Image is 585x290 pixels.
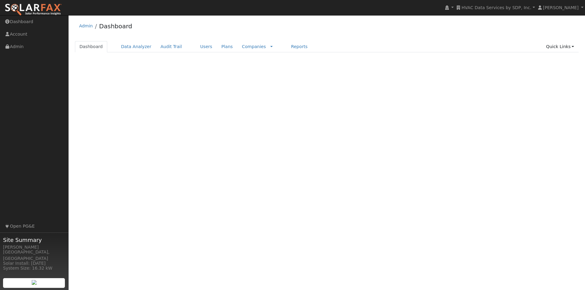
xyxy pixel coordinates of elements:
[217,41,237,52] a: Plans
[3,260,65,267] div: Solar Install: [DATE]
[3,236,65,244] span: Site Summary
[79,23,93,28] a: Admin
[75,41,108,52] a: Dashboard
[462,5,531,10] span: HVAC Data Services by SDP, Inc.
[242,44,266,49] a: Companies
[543,5,579,10] span: [PERSON_NAME]
[3,249,65,262] div: [GEOGRAPHIC_DATA], [GEOGRAPHIC_DATA]
[156,41,186,52] a: Audit Trail
[541,41,579,52] a: Quick Links
[99,23,132,30] a: Dashboard
[116,41,156,52] a: Data Analyzer
[32,280,37,285] img: retrieve
[3,265,65,271] div: System Size: 16.32 kW
[3,244,65,250] div: [PERSON_NAME]
[196,41,217,52] a: Users
[5,3,62,16] img: SolarFax
[286,41,312,52] a: Reports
